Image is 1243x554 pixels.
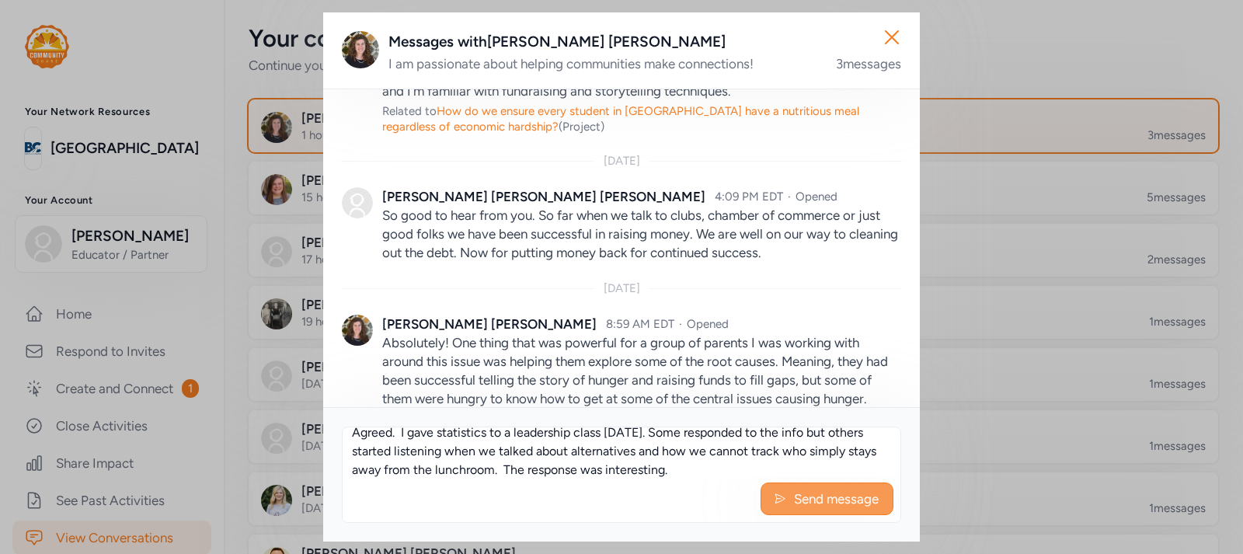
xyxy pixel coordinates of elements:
[388,31,901,53] div: Messages with [PERSON_NAME] [PERSON_NAME]
[382,206,901,262] p: So good to hear from you. So far when we talk to clubs, chamber of commerce or just good folks we...
[792,490,880,508] span: Send message
[604,153,640,169] div: [DATE]
[836,54,901,73] div: 3 messages
[382,187,705,206] div: [PERSON_NAME] [PERSON_NAME] [PERSON_NAME]
[382,104,859,134] span: How do we ensure every student in [GEOGRAPHIC_DATA] have a nutritious meal regardless of economic...
[388,54,817,73] div: I am passionate about helping communities make connections!
[604,280,640,296] div: [DATE]
[382,315,597,333] div: [PERSON_NAME] [PERSON_NAME]
[343,427,900,477] textarea: Agreed. I gave statistics to a leadership class [DATE]. Some responded to the info but others sta...
[687,317,729,331] span: Opened
[342,315,373,346] img: Avatar
[342,31,379,68] img: Avatar
[761,483,893,515] button: Send message
[606,317,674,331] span: 8:59 AM EDT
[788,190,791,204] span: ·
[342,187,373,218] img: Avatar
[382,104,859,134] span: Related to (Project)
[715,190,783,204] span: 4:09 PM EDT
[679,317,682,331] span: ·
[796,190,837,204] span: Opened
[382,333,901,427] p: Absolutely! One thing that was powerful for a group of parents I was working with around this iss...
